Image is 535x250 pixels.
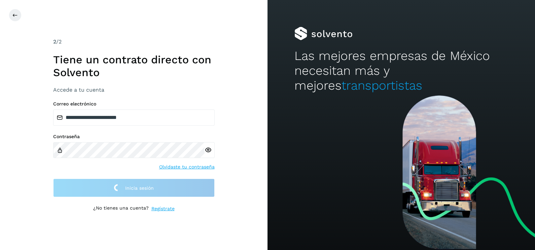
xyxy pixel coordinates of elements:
[93,205,149,212] p: ¿No tienes una cuenta?
[53,38,56,45] span: 2
[53,53,215,79] h1: Tiene un contrato directo con Solvento
[125,186,154,190] span: Inicia sesión
[294,49,508,93] h2: Las mejores empresas de México necesitan más y mejores
[53,87,215,93] h3: Accede a tu cuenta
[342,78,422,93] span: transportistas
[151,205,175,212] a: Regístrate
[53,179,215,197] button: Inicia sesión
[159,163,215,170] a: Olvidaste tu contraseña
[53,134,215,139] label: Contraseña
[53,101,215,107] label: Correo electrónico
[53,38,215,46] div: /2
